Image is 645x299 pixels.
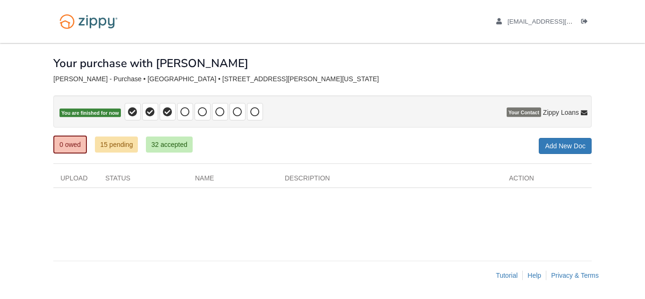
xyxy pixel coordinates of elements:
a: Tutorial [496,272,518,279]
a: Privacy & Terms [551,272,599,279]
div: Action [502,173,592,188]
a: Add New Doc [539,138,592,154]
div: Status [98,173,188,188]
div: Name [188,173,278,188]
a: 15 pending [95,137,138,153]
span: Zippy Loans [543,108,579,117]
span: cayleereneshepard@gmail.com [508,18,616,25]
span: Your Contact [507,108,541,117]
a: Help [527,272,541,279]
a: 32 accepted [146,137,192,153]
div: Description [278,173,502,188]
img: Logo [53,9,124,34]
span: You are finished for now [59,109,121,118]
a: 0 owed [53,136,87,154]
a: edit profile [496,18,616,27]
a: Log out [581,18,592,27]
div: [PERSON_NAME] - Purchase • [GEOGRAPHIC_DATA] • [STREET_ADDRESS][PERSON_NAME][US_STATE] [53,75,592,83]
h1: Your purchase with [PERSON_NAME] [53,57,248,69]
div: Upload [53,173,98,188]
